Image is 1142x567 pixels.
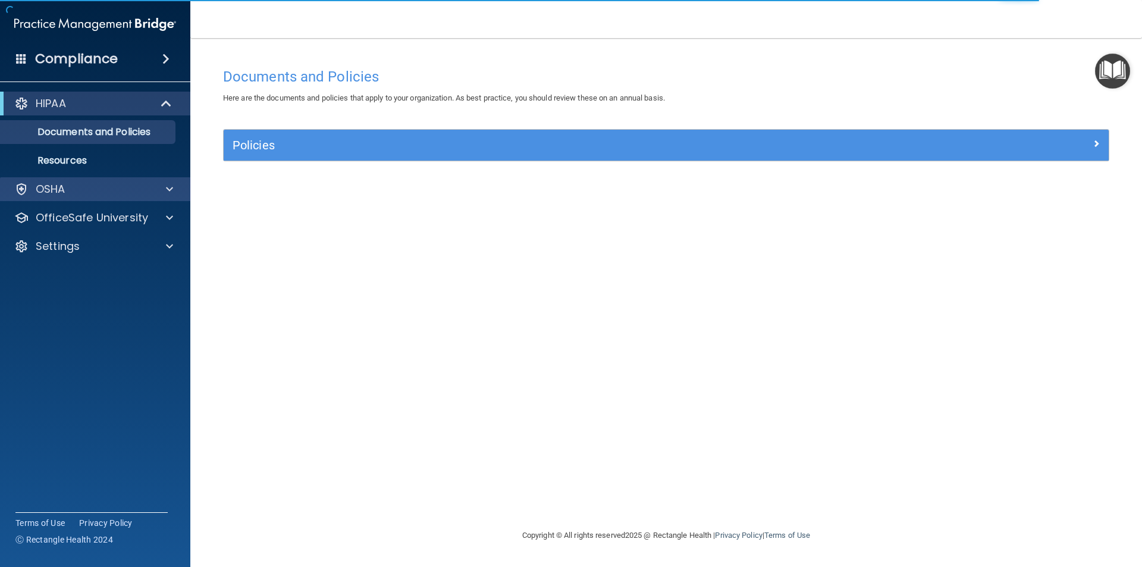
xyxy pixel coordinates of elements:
a: Policies [233,136,1100,155]
h4: Compliance [35,51,118,67]
a: OSHA [14,182,173,196]
h4: Documents and Policies [223,69,1109,84]
span: Here are the documents and policies that apply to your organization. As best practice, you should... [223,93,665,102]
p: OSHA [36,182,65,196]
a: Settings [14,239,173,253]
a: Privacy Policy [79,517,133,529]
a: OfficeSafe University [14,211,173,225]
p: OfficeSafe University [36,211,148,225]
a: HIPAA [14,96,172,111]
button: Open Resource Center [1095,54,1130,89]
p: Documents and Policies [8,126,170,138]
p: Settings [36,239,80,253]
a: Privacy Policy [715,531,762,540]
p: HIPAA [36,96,66,111]
p: Resources [8,155,170,167]
img: PMB logo [14,12,176,36]
div: Copyright © All rights reserved 2025 @ Rectangle Health | | [449,516,883,555]
a: Terms of Use [15,517,65,529]
span: Ⓒ Rectangle Health 2024 [15,534,113,546]
h5: Policies [233,139,879,152]
a: Terms of Use [764,531,810,540]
